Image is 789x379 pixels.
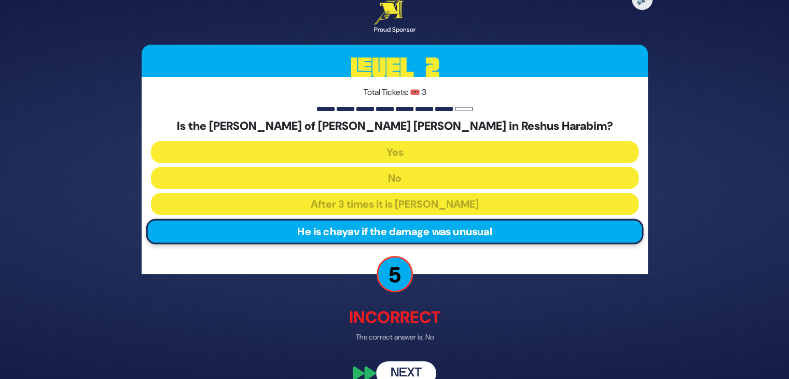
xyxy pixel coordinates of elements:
[142,45,648,91] h3: Level 2
[151,193,639,215] button: After 3 times it is [PERSON_NAME]
[142,332,648,343] p: The correct answer is: No
[142,305,648,330] p: Incorrect
[151,167,639,189] button: No
[374,25,416,34] div: Proud Sponsor
[151,119,639,133] h5: Is the [PERSON_NAME] of [PERSON_NAME] [PERSON_NAME] in Reshus Harabim?
[151,141,639,163] button: Yes
[151,86,639,99] p: Total Tickets: 🎟️ 3
[146,219,643,245] button: He is chayav if the damage was unusual
[377,256,413,292] p: 5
